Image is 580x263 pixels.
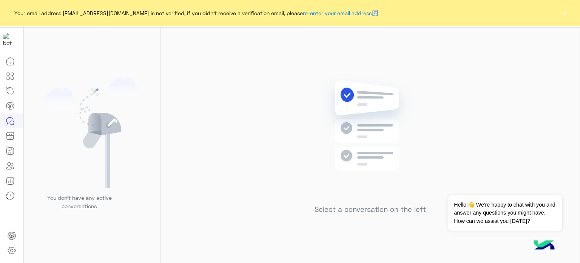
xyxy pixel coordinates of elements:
[41,194,117,210] p: You don’t have any active conversations
[45,78,140,188] img: empty users
[303,10,372,16] a: re-enter your email address
[448,195,562,231] span: Hello!👋 We're happy to chat with you and answer any questions you might have. How can we assist y...
[14,9,378,17] span: Your email address [EMAIL_ADDRESS][DOMAIN_NAME] is not verified, if you didn't receive a verifica...
[3,33,17,47] img: 919860931428189
[561,9,569,17] button: ×
[315,205,426,214] h5: Select a conversation on the left
[531,233,557,259] img: hulul-logo.png
[316,74,425,199] img: no messages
